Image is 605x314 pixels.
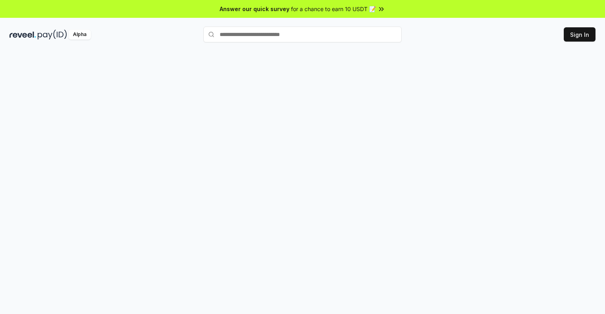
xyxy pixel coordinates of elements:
[220,5,289,13] span: Answer our quick survey
[291,5,376,13] span: for a chance to earn 10 USDT 📝
[564,27,595,42] button: Sign In
[69,30,91,40] div: Alpha
[38,30,67,40] img: pay_id
[10,30,36,40] img: reveel_dark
